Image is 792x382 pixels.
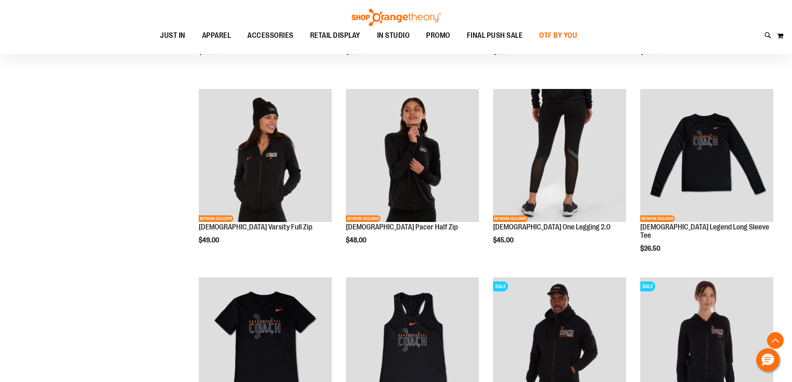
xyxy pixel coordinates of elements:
span: $26.50 [640,245,661,252]
img: OTF Ladies Coach FA23 Varsity Full Zip - Black primary image [199,89,332,222]
a: FINAL PUSH SALE [459,26,531,45]
div: product [342,85,483,265]
div: product [636,85,777,273]
a: [DEMOGRAPHIC_DATA] Pacer Half Zip [346,223,458,231]
span: SALE [640,281,655,291]
a: APPAREL [194,26,239,45]
span: $45.00 [493,237,515,244]
span: RETAIL DISPLAY [310,26,360,45]
span: PROMO [426,26,450,45]
a: [DEMOGRAPHIC_DATA] Varsity Full Zip [199,223,312,231]
a: OTF BY YOU [531,26,585,45]
img: Shop Orangetheory [350,9,442,26]
span: APPAREL [202,26,231,45]
span: $49.00 [199,237,220,244]
div: product [195,85,336,265]
div: product [489,85,630,265]
span: $48.00 [346,237,368,244]
a: ACCESSORIES [239,26,302,45]
button: Hello, have a question? Let’s chat. [756,348,780,372]
span: NETWORK EXCLUSIVE [493,215,528,222]
span: FINAL PUSH SALE [467,26,523,45]
a: OTF Ladies Coach FA23 Varsity Full Zip - Black primary imageNETWORK EXCLUSIVE [199,89,332,223]
img: OTF Ladies Coach FA23 Legend LS Tee - Black primary image [640,89,773,222]
a: IN STUDIO [369,26,418,45]
a: JUST IN [152,26,194,45]
a: PROMO [418,26,459,45]
a: [DEMOGRAPHIC_DATA] Legend Long Sleeve Tee [640,223,769,239]
span: JUST IN [160,26,185,45]
span: NETWORK EXCLUSIVE [346,215,380,222]
img: OTF Ladies Coach FA23 Pacer Half Zip - Black primary image [346,89,479,222]
span: SALE [493,281,508,291]
span: OTF BY YOU [539,26,577,45]
button: Back To Top [767,332,784,349]
a: OTF Ladies Coach FA23 Legend LS Tee - Black primary imageNETWORK EXCLUSIVE [640,89,773,223]
span: NETWORK EXCLUSIVE [640,215,675,222]
span: NETWORK EXCLUSIVE [199,215,233,222]
a: OTF Ladies Coach FA23 One Legging 2.0 - Black primary imageNETWORK EXCLUSIVE [493,89,626,223]
a: RETAIL DISPLAY [302,26,369,45]
span: IN STUDIO [377,26,410,45]
a: OTF Ladies Coach FA23 Pacer Half Zip - Black primary imageNETWORK EXCLUSIVE [346,89,479,223]
span: ACCESSORIES [247,26,294,45]
img: OTF Ladies Coach FA23 One Legging 2.0 - Black primary image [493,89,626,222]
a: [DEMOGRAPHIC_DATA] One Legging 2.0 [493,223,611,231]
